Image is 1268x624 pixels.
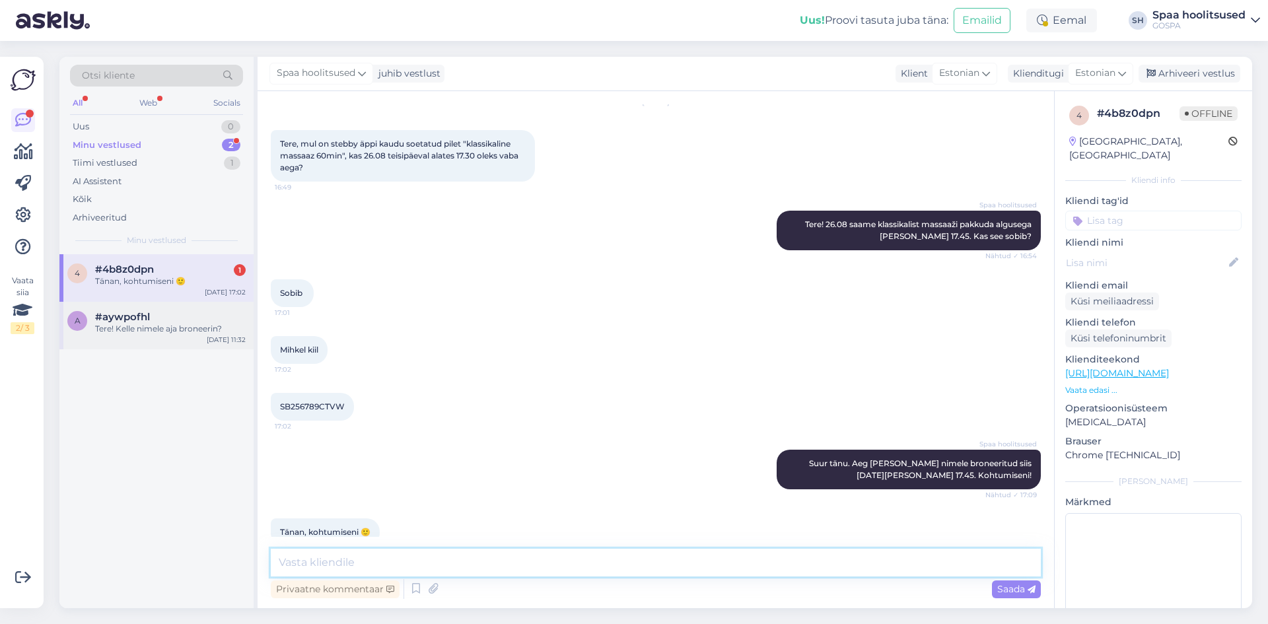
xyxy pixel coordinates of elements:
div: [GEOGRAPHIC_DATA], [GEOGRAPHIC_DATA] [1069,135,1228,162]
div: All [70,94,85,112]
p: Klienditeekond [1065,353,1242,366]
span: Minu vestlused [127,234,186,246]
span: Spaa hoolitsused [979,439,1037,449]
span: SB256789CTVW [280,401,345,411]
span: Tänan, kohtumiseni 🙂 [280,527,370,537]
span: Spaa hoolitsused [979,200,1037,210]
div: 1 [224,156,240,170]
b: Uus! [800,14,825,26]
p: [MEDICAL_DATA] [1065,415,1242,429]
span: #aywpofhl [95,311,150,323]
span: 17:02 [275,421,324,431]
div: 0 [221,120,240,133]
p: Operatsioonisüsteem [1065,401,1242,415]
div: [DATE] 17:02 [205,287,246,297]
div: AI Assistent [73,175,122,188]
p: Kliendi tag'id [1065,194,1242,208]
div: juhib vestlust [373,67,440,81]
div: [PERSON_NAME] [1065,475,1242,487]
p: Kliendi email [1065,279,1242,293]
div: Socials [211,94,243,112]
button: Emailid [954,8,1010,33]
a: [URL][DOMAIN_NAME] [1065,367,1169,379]
div: Arhiveeri vestlus [1139,65,1240,83]
span: Saada [997,583,1036,595]
div: 2 [222,139,240,152]
span: Suur tänu. Aeg [PERSON_NAME] nimele broneeritud siis [DATE][PERSON_NAME] 17.45. Kohtumiseni! [809,458,1034,480]
span: #4b8z0dpn [95,263,154,275]
span: Estonian [1075,66,1115,81]
p: Vaata edasi ... [1065,384,1242,396]
div: Web [137,94,160,112]
div: Tänan, kohtumiseni 🙂 [95,275,246,287]
div: Uus [73,120,89,133]
div: # 4b8z0dpn [1097,106,1180,121]
span: 17:01 [275,308,324,318]
span: 4 [1076,110,1082,120]
div: Proovi tasuta juba täna: [800,13,948,28]
p: Chrome [TECHNICAL_ID] [1065,448,1242,462]
span: Tere! 26.08 saame klassikalist massaaži pakkuda algusega [PERSON_NAME] 17.45. Kas see sobib? [805,219,1034,241]
div: Küsi telefoninumbrit [1065,329,1172,347]
p: Kliendi nimi [1065,236,1242,250]
div: 2 / 3 [11,322,34,334]
span: Nähtud ✓ 16:54 [985,251,1037,261]
span: 17:02 [275,364,324,374]
img: Askly Logo [11,67,36,92]
div: Arhiveeritud [73,211,127,225]
span: a [75,316,81,326]
span: Spaa hoolitsused [277,66,355,81]
div: Minu vestlused [73,139,141,152]
input: Lisa tag [1065,211,1242,230]
div: Privaatne kommentaar [271,580,400,598]
span: Estonian [939,66,979,81]
div: Kõik [73,193,92,206]
span: Tere, mul on stebby äppi kaudu soetatud pilet "klassikaline massaaz 60min", kas 26.08 teisipäeval... [280,139,520,172]
div: Kliendi info [1065,174,1242,186]
span: Sobib [280,288,302,298]
div: Klient [896,67,928,81]
div: Tere! Kelle nimele aja broneerin? [95,323,246,335]
a: Spaa hoolitsusedGOSPA [1152,10,1260,31]
p: Kliendi telefon [1065,316,1242,329]
div: Tiimi vestlused [73,156,137,170]
div: SH [1129,11,1147,30]
div: [DATE] 11:32 [207,335,246,345]
span: Mihkel kiil [280,345,318,355]
div: Spaa hoolitsused [1152,10,1246,20]
span: 16:49 [275,182,324,192]
div: Vaata siia [11,275,34,334]
span: Otsi kliente [82,69,135,83]
p: Märkmed [1065,495,1242,509]
div: Klienditugi [1008,67,1064,81]
div: GOSPA [1152,20,1246,31]
span: 4 [75,268,80,278]
div: 1 [234,264,246,276]
input: Lisa nimi [1066,256,1226,270]
div: Küsi meiliaadressi [1065,293,1159,310]
span: Offline [1180,106,1238,121]
span: Nähtud ✓ 17:09 [985,490,1037,500]
div: Eemal [1026,9,1097,32]
p: Brauser [1065,434,1242,448]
